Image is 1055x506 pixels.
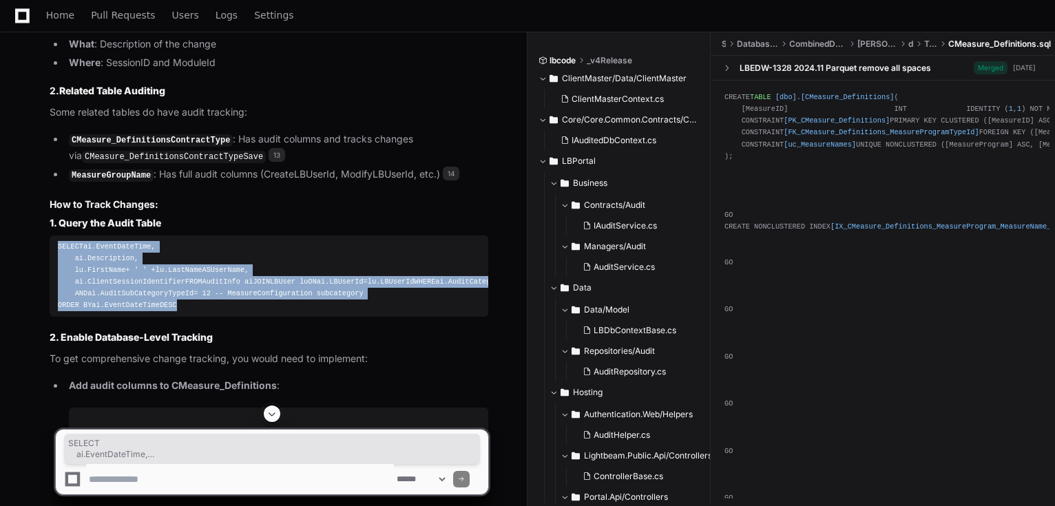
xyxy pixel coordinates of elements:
code: CMeasure_DefinitionsContractTypeSave [82,151,266,163]
button: AuditRepository.cs [577,362,703,381]
button: LBPortal [539,150,700,172]
button: Repositories/Audit [561,340,711,362]
span: Data [573,282,592,293]
span: ORDER [58,301,79,309]
span: CMeasure_Definitions.sql [948,39,1051,50]
span: Merged [974,61,1007,74]
span: Users [172,11,199,19]
svg: Directory [572,238,580,255]
span: AuditService.cs [594,262,655,273]
span: Hosting [573,387,603,398]
strong: What [69,38,94,50]
svg: Directory [561,175,569,191]
span: WHERE [415,277,436,286]
span: AuditRepository.cs [594,366,666,377]
span: Tables [924,39,937,50]
li: : SessionID and ModuleId [65,55,488,71]
button: Data [550,277,711,299]
span: 14 [443,167,459,180]
div: LBEDW-1328 2024.11 Parquet remove all spaces [740,63,931,74]
span: LBPortal [562,156,596,167]
p: : [69,378,488,394]
span: ClientMaster/Data/ClientMaster [562,73,687,84]
span: Logs [216,11,238,19]
strong: Where [69,56,101,68]
span: Settings [254,11,293,19]
span: [FK_CMeasure_Definitions_MeasureProgramTypeId] [784,128,979,136]
button: IAuditedDbContext.cs [555,131,692,150]
span: Sql [722,39,726,50]
span: [PERSON_NAME] [857,39,897,50]
button: ClientMasterContext.cs [555,89,692,109]
span: DatabaseProjects [737,39,778,50]
span: CombinedDatabaseNew [789,39,846,50]
span: = [194,289,198,297]
strong: 1. Query the Audit Table [50,217,161,229]
span: FROM [185,277,202,286]
span: 12 [202,289,211,297]
span: + [126,266,130,274]
button: LBDbContextBase.cs [577,321,703,340]
strong: 2. Enable Database-Level Tracking [50,331,213,343]
span: -- MeasureConfiguration subcategory [215,289,364,297]
svg: Directory [561,280,569,296]
span: ON [309,277,317,286]
svg: Directory [572,302,580,318]
span: ClientMasterContext.cs [572,94,664,105]
span: lbcode [550,55,576,66]
span: [CMeasure_Definitions] [801,93,895,101]
code: CMeasure_DefinitionsContractType [69,134,233,147]
span: 1 [1017,105,1021,113]
p: To get comprehensive change tracking, you would need to implement: [50,351,488,367]
span: Contracts/Audit [584,200,645,211]
span: Pull Requests [91,11,155,19]
span: + [152,266,156,274]
span: LBDbContextBase.cs [594,325,676,336]
span: 13 [269,148,285,162]
h4: 2. [50,84,488,98]
svg: Directory [572,197,580,213]
span: ' ' [134,266,147,274]
span: [PK_CMeasure_Definitions] [784,116,890,125]
button: AuditService.cs [577,257,703,277]
span: [uc_MeasureNames] [784,140,856,149]
strong: Related Table Auditing [59,85,165,96]
code: MeasureGroupName [69,169,154,182]
span: Repositories/Audit [584,346,655,357]
span: SELECT [58,242,83,251]
span: Data/Model [584,304,629,315]
span: [dbo] [775,93,797,101]
p: Some related tables do have audit tracking: [50,105,488,120]
span: Home [46,11,74,19]
span: AND [75,289,87,297]
button: Authentication.Web/Helpers [561,403,722,425]
span: 1 [1009,105,1013,113]
span: Managers/Audit [584,241,646,252]
div: ai.EventDateTime, ai.Description, lu.FirstName lu.LastName UserName, ai.ClientSessionIdentifier A... [58,241,480,312]
div: [DATE] [1013,63,1036,73]
span: Core/Core.Common.Contracts/Contracts [562,114,700,125]
span: JOIN [253,277,270,286]
span: SELECT ai.EventDateTime, ai.Description, lu.FirstName + ' ' + lu.LastName AS UserName, ai.ClientS... [68,438,476,460]
span: TABLE [750,93,771,101]
h3: How to Track Changes: [50,198,488,211]
strong: Add audit columns to CMeasure_Definitions [69,379,277,391]
svg: Directory [572,343,580,359]
span: dbo [908,39,914,50]
span: IAuditedDbContext.cs [572,135,656,146]
button: Core/Core.Common.Contracts/Contracts [539,109,700,131]
span: DESC [160,301,177,309]
span: IAuditService.cs [594,220,657,231]
svg: Directory [550,112,558,128]
span: BY [83,301,92,309]
button: Business [550,172,711,194]
button: Data/Model [561,299,711,321]
svg: Directory [550,153,558,169]
span: Business [573,178,607,189]
button: ClientMaster/Data/ClientMaster [539,67,700,89]
svg: Directory [561,384,569,401]
svg: Directory [550,70,558,87]
span: = [364,277,368,286]
span: AS [202,266,211,274]
button: Contracts/Audit [561,194,711,216]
